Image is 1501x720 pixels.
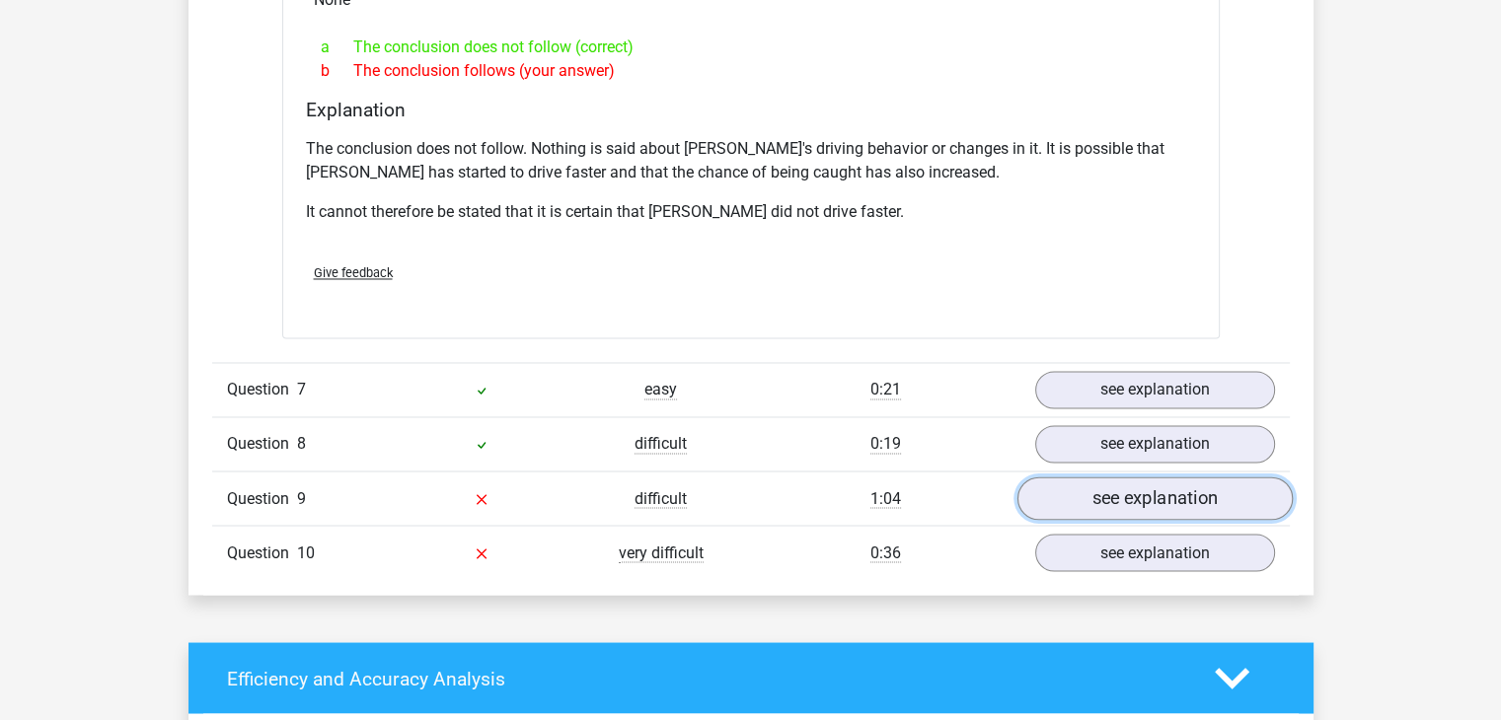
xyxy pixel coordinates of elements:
[1035,534,1275,571] a: see explanation
[227,378,297,401] span: Question
[297,488,306,507] span: 9
[297,380,306,398] span: 7
[306,200,1196,224] p: It cannot therefore be stated that it is certain that [PERSON_NAME] did not drive faster.
[619,542,704,562] span: very difficult
[870,434,901,454] span: 0:19
[227,486,297,510] span: Question
[227,540,297,564] span: Question
[1035,425,1275,463] a: see explanation
[297,434,306,453] span: 8
[644,380,677,399] span: easy
[1035,371,1275,408] a: see explanation
[321,59,353,83] span: b
[635,488,687,508] span: difficult
[1016,476,1292,520] a: see explanation
[297,542,315,561] span: 10
[321,36,353,59] span: a
[314,265,393,280] span: Give feedback
[870,380,901,399] span: 0:21
[306,59,1196,83] div: The conclusion follows (your answer)
[306,36,1196,59] div: The conclusion does not follow (correct)
[227,667,1185,689] h4: Efficiency and Accuracy Analysis
[227,432,297,456] span: Question
[870,542,901,562] span: 0:36
[870,488,901,508] span: 1:04
[306,99,1196,121] h4: Explanation
[635,434,687,454] span: difficult
[306,137,1196,184] p: The conclusion does not follow. Nothing is said about [PERSON_NAME]'s driving behavior or changes...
